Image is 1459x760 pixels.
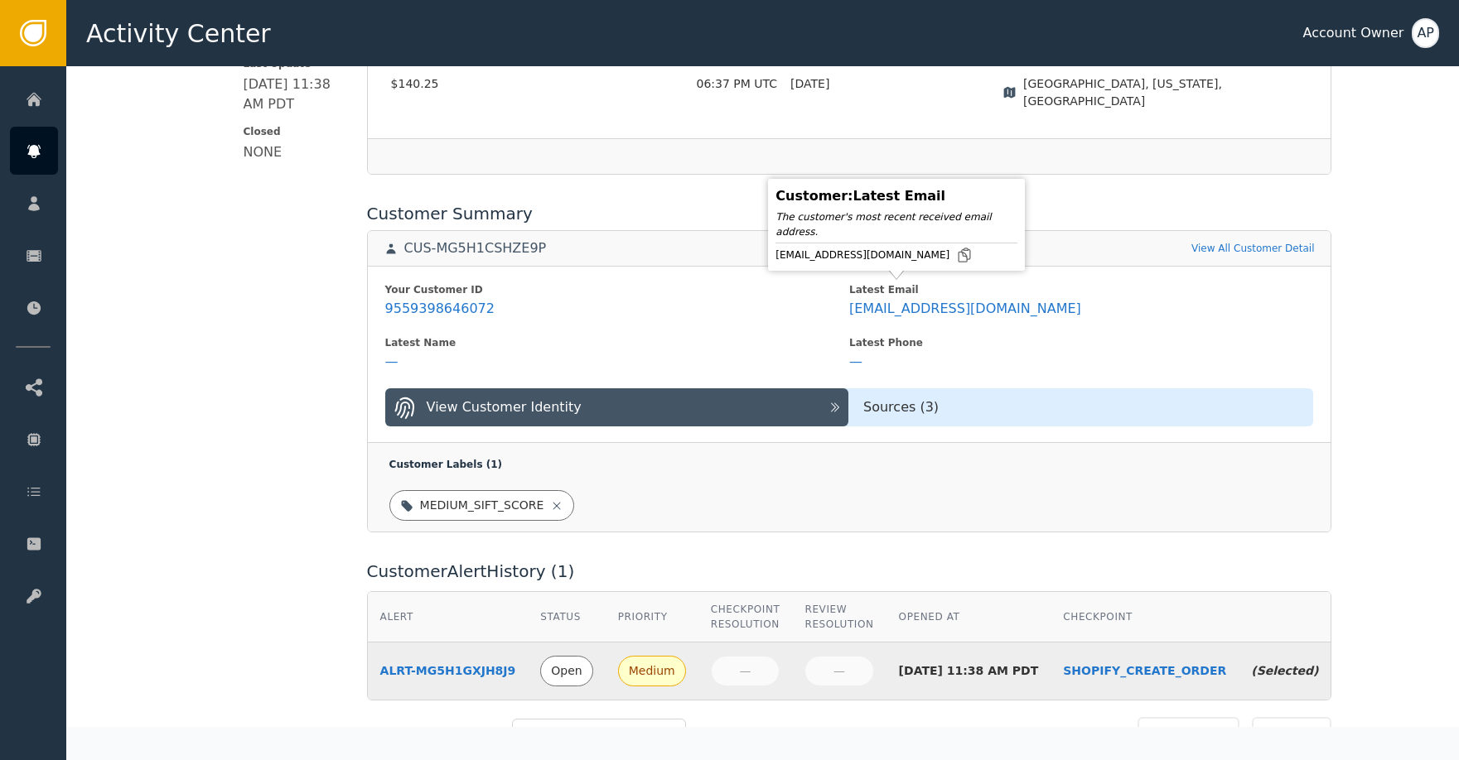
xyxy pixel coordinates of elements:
[606,592,698,642] th: Priority
[1191,241,1314,256] a: View All Customer Detail
[1023,75,1307,110] span: [GEOGRAPHIC_DATA], [US_STATE], [GEOGRAPHIC_DATA]
[1051,592,1239,642] th: Checkpoint
[849,335,1313,350] div: Latest Phone
[385,354,399,370] div: —
[1063,662,1226,680] a: SHOPIFY_CREATE_ORDER
[391,75,697,93] span: $140.25
[697,75,778,93] span: 06:37 PM UTC
[848,397,1313,417] div: Sources ( 3 )
[368,592,529,642] th: Alert
[698,592,793,642] th: Checkpoint Resolution
[629,662,675,680] div: Medium
[244,142,283,162] div: NONE
[367,201,1332,226] div: Customer Summary
[849,354,862,370] div: —
[244,75,344,114] div: [DATE] 11:38 AM PDT
[815,662,862,680] div: —
[1251,664,1318,677] span: (Selected)
[367,725,500,743] div: Showing 1 to 1 of 1 results
[551,662,582,680] div: Open
[427,397,582,417] div: View Customer Identity
[775,209,1017,239] div: The customer's most recent received email address.
[420,497,544,514] div: MEDIUM_SIFT_SCORE
[512,719,686,749] button: Display 5 per page
[775,247,1017,263] div: [EMAIL_ADDRESS][DOMAIN_NAME]
[849,282,1313,297] div: Latest Email
[722,662,770,680] div: —
[528,592,605,642] th: Status
[244,124,344,139] span: Closed
[790,75,829,93] span: [DATE]
[385,388,848,426] button: View Customer Identity
[529,725,652,743] div: Display 5 per page
[404,240,547,257] div: CUS-MG5H1CSHZE9P
[385,335,849,350] div: Latest Name
[385,282,849,297] div: Your Customer ID
[1302,23,1403,43] div: Account Owner
[899,662,1039,680] div: [DATE] 11:38 AM PDT
[385,301,495,317] div: 9559398646072
[849,301,1081,317] div: [EMAIL_ADDRESS][DOMAIN_NAME]
[86,15,271,52] span: Activity Center
[775,186,1017,206] div: Customer : Latest Email
[887,592,1051,642] th: Opened At
[389,459,502,470] span: Customer Labels ( 1 )
[792,592,886,642] th: Review Resolution
[1412,18,1439,48] button: AP
[380,662,516,680] a: ALRT-MG5H1GXJH8J9
[367,559,1332,584] div: Customer Alert History ( 1 )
